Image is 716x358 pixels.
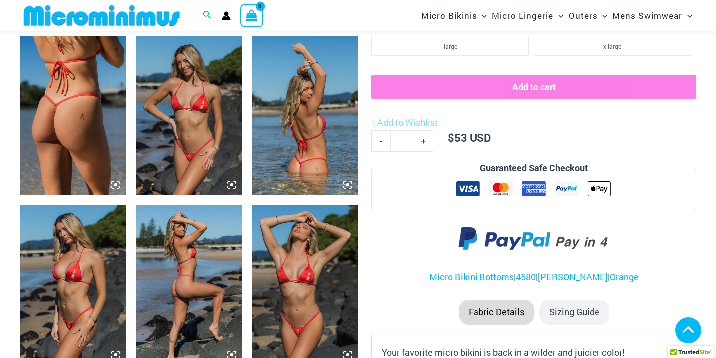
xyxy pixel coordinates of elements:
[553,3,563,28] span: Menu Toggle
[429,271,514,283] a: Micro Bikini Bottoms
[538,271,608,283] a: [PERSON_NAME]
[459,300,534,325] li: Fabric Details
[597,3,607,28] span: Menu Toggle
[417,1,696,30] nav: Site Navigation
[682,3,692,28] span: Menu Toggle
[371,115,438,130] a: Add to Wishlist
[534,36,691,56] li: x-large
[222,11,231,20] a: Account icon link
[371,75,696,99] button: Add to cart
[476,161,592,176] legend: Guaranteed Safe Checkout
[414,130,433,151] a: +
[371,130,390,151] a: -
[489,3,566,28] a: Micro LingerieMenu ToggleMenu Toggle
[516,271,536,283] a: 4580
[377,116,438,128] span: Add to Wishlist
[20,36,126,195] img: Link Tangello 4580 Micro
[448,130,491,145] bdi: 53 USD
[419,3,489,28] a: Micro BikinisMenu ToggleMenu Toggle
[610,3,695,28] a: Mens SwimwearMenu ToggleMenu Toggle
[371,36,529,56] li: large
[252,36,358,195] img: Link Tangello 3070 Tri Top 4580 Micro
[20,4,184,27] img: MM SHOP LOGO FLAT
[240,4,263,27] a: View Shopping Cart, empty
[492,3,553,28] span: Micro Lingerie
[566,3,610,28] a: OutersMenu ToggleMenu Toggle
[569,3,597,28] span: Outers
[539,300,609,325] li: Sizing Guide
[612,3,682,28] span: Mens Swimwear
[448,130,454,145] span: $
[136,36,242,195] img: Link Tangello 3070 Tri Top 4580 Micro
[390,130,414,151] input: Product quantity
[610,271,639,283] a: Orange
[603,42,621,50] span: x-large
[421,3,477,28] span: Micro Bikinis
[203,9,212,22] a: Search icon link
[477,3,487,28] span: Menu Toggle
[444,42,457,50] span: large
[371,270,696,285] p: | | |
